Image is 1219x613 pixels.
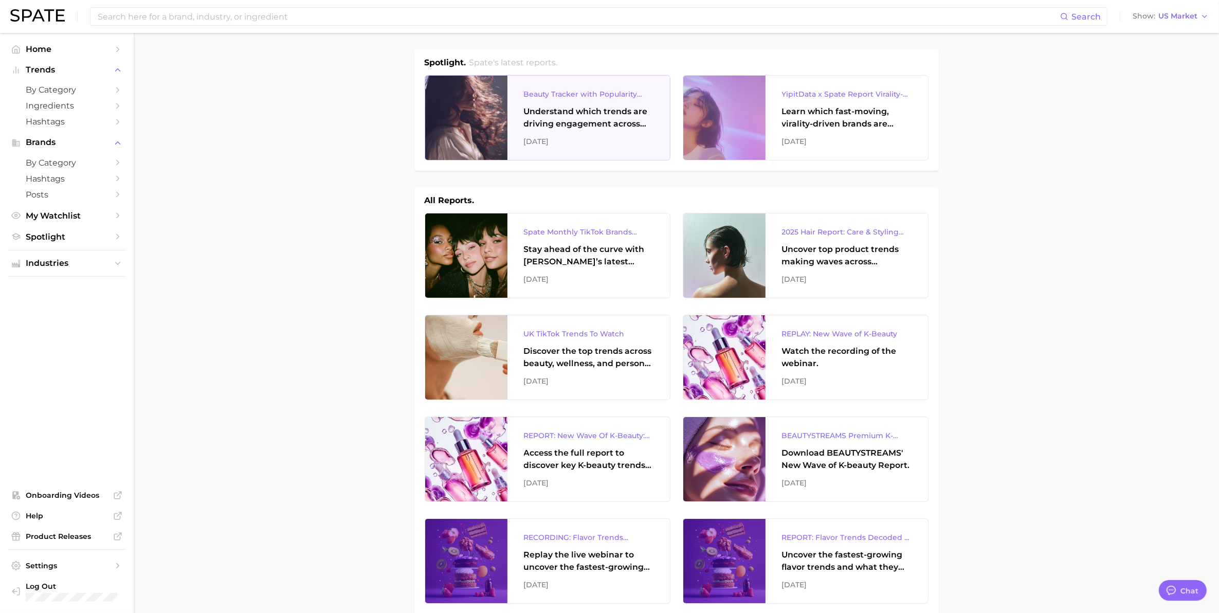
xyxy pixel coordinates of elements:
button: Trends [8,62,125,78]
a: RECORDING: Flavor Trends Decoded - What's New & What's Next According to TikTok & GoogleReplay th... [425,518,670,604]
span: Help [26,511,108,520]
span: Hashtags [26,117,108,127]
span: Hashtags [26,174,108,184]
div: Download BEAUTYSTREAMS' New Wave of K-beauty Report. [782,447,912,472]
a: Beauty Tracker with Popularity IndexUnderstand which trends are driving engagement across platfor... [425,75,670,160]
div: [DATE] [782,579,912,591]
div: Discover the top trends across beauty, wellness, and personal care on TikTok [GEOGRAPHIC_DATA]. [524,345,653,370]
a: REPORT: Flavor Trends Decoded - What's New & What's Next According to TikTok & GoogleUncover the ... [683,518,929,604]
a: Home [8,41,125,57]
span: Ingredients [26,101,108,111]
div: [DATE] [524,477,653,489]
a: BEAUTYSTREAMS Premium K-beauty Trends ReportDownload BEAUTYSTREAMS' New Wave of K-beauty Report.[... [683,417,929,502]
div: YipitData x Spate Report Virality-Driven Brands Are Taking a Slice of the Beauty Pie [782,88,912,100]
span: US Market [1158,13,1197,19]
span: Settings [26,561,108,570]
a: REPORT: New Wave Of K-Beauty: [GEOGRAPHIC_DATA]’s Trending Innovations In Skincare & Color Cosmet... [425,417,670,502]
div: Uncover top product trends making waves across platforms — along with key insights into benefits,... [782,243,912,268]
span: Log Out [26,582,143,591]
a: by Category [8,155,125,171]
span: by Category [26,158,108,168]
a: Spotlight [8,229,125,245]
a: Settings [8,558,125,573]
button: Brands [8,135,125,150]
div: Learn which fast-moving, virality-driven brands are leading the pack, the risks of viral growth, ... [782,105,912,130]
a: Spate Monthly TikTok Brands TrackerStay ahead of the curve with [PERSON_NAME]’s latest monthly tr... [425,213,670,298]
div: Beauty Tracker with Popularity Index [524,88,653,100]
button: Industries [8,256,125,271]
a: Hashtags [8,114,125,130]
div: Replay the live webinar to uncover the fastest-growing flavor trends and what they signal about e... [524,549,653,573]
a: Posts [8,187,125,203]
a: 2025 Hair Report: Care & Styling ProductsUncover top product trends making waves across platforms... [683,213,929,298]
div: Access the full report to discover key K-beauty trends influencing [DATE] beauty market [524,447,653,472]
a: My Watchlist [8,208,125,224]
span: Onboarding Videos [26,491,108,500]
div: [DATE] [524,273,653,285]
div: BEAUTYSTREAMS Premium K-beauty Trends Report [782,429,912,442]
a: by Category [8,82,125,98]
a: Ingredients [8,98,125,114]
a: REPLAY: New Wave of K-BeautyWatch the recording of the webinar.[DATE] [683,315,929,400]
div: [DATE] [782,273,912,285]
span: My Watchlist [26,211,108,221]
div: Uncover the fastest-growing flavor trends and what they signal about evolving consumer tastes. [782,549,912,573]
a: Hashtags [8,171,125,187]
a: YipitData x Spate Report Virality-Driven Brands Are Taking a Slice of the Beauty PieLearn which f... [683,75,929,160]
a: Product Releases [8,529,125,544]
span: Posts [26,190,108,200]
input: Search here for a brand, industry, or ingredient [97,8,1060,25]
div: Watch the recording of the webinar. [782,345,912,370]
span: Trends [26,65,108,75]
span: Spotlight [26,232,108,242]
div: Understand which trends are driving engagement across platforms in the skin, hair, makeup, and fr... [524,105,653,130]
a: Log out. Currently logged in with e-mail karina.almeda@itcosmetics.com. [8,579,125,605]
span: Product Releases [26,532,108,541]
div: RECORDING: Flavor Trends Decoded - What's New & What's Next According to TikTok & Google [524,531,653,544]
div: 2025 Hair Report: Care & Styling Products [782,226,912,238]
h1: All Reports. [425,194,475,207]
h2: Spate's latest reports. [469,57,557,69]
a: Onboarding Videos [8,488,125,503]
a: UK TikTok Trends To WatchDiscover the top trends across beauty, wellness, and personal care on Ti... [425,315,670,400]
span: Search [1071,12,1101,22]
div: Stay ahead of the curve with [PERSON_NAME]’s latest monthly tracker, spotlighting the fastest-gro... [524,243,653,268]
div: [DATE] [782,477,912,489]
div: [DATE] [524,579,653,591]
div: [DATE] [524,135,653,148]
img: SPATE [10,9,65,22]
div: [DATE] [524,375,653,387]
div: UK TikTok Trends To Watch [524,328,653,340]
div: REPLAY: New Wave of K-Beauty [782,328,912,340]
div: [DATE] [782,135,912,148]
h1: Spotlight. [425,57,466,69]
a: Help [8,508,125,524]
div: REPORT: New Wave Of K-Beauty: [GEOGRAPHIC_DATA]’s Trending Innovations In Skincare & Color Cosmetics [524,429,653,442]
span: Brands [26,138,108,147]
div: [DATE] [782,375,912,387]
div: Spate Monthly TikTok Brands Tracker [524,226,653,238]
span: Home [26,44,108,54]
span: Industries [26,259,108,268]
span: by Category [26,85,108,95]
span: Show [1133,13,1155,19]
div: REPORT: Flavor Trends Decoded - What's New & What's Next According to TikTok & Google [782,531,912,544]
button: ShowUS Market [1130,10,1211,23]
